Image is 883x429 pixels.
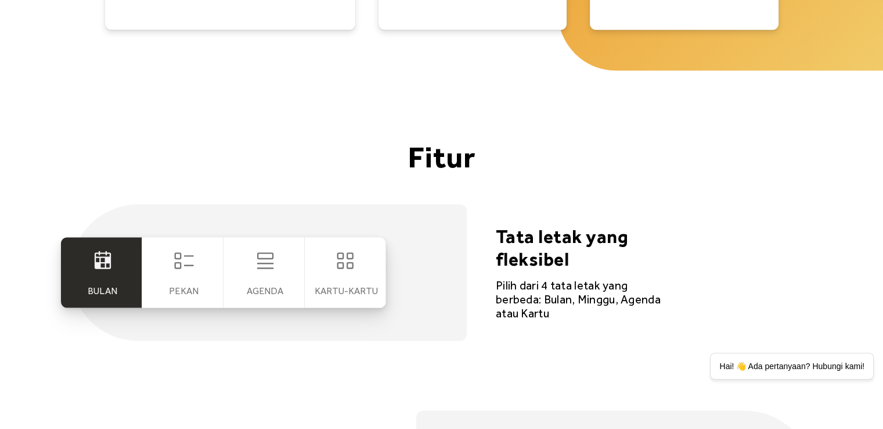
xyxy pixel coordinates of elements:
font: Pekan [169,285,198,296]
font: Agenda [247,285,283,296]
font: Tata letak yang fleksibel [496,225,628,269]
font: Fitur [408,138,475,174]
font: Pilih dari 4 tata letak yang berbeda: Bulan, Minggu, Agenda atau Kartu [496,278,661,320]
font: kartu-kartu [315,285,378,296]
font: Bulan [88,285,117,296]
